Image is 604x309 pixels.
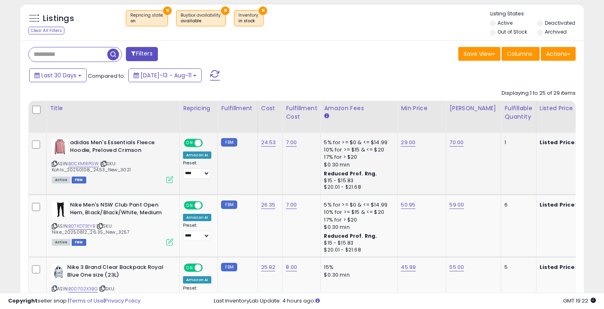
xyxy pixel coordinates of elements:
span: ON [185,202,195,209]
div: $15 - $15.83 [324,177,391,184]
button: Columns [502,47,540,61]
div: Min Price [401,104,442,113]
div: Last InventoryLab Update: 4 hours ago. [214,297,596,305]
img: 31ey4G50cGL._SL40_.jpg [52,139,68,155]
span: OFF [202,202,215,209]
span: Repricing state : [130,12,164,24]
div: ASIN: [52,139,173,182]
label: Active [498,19,513,26]
button: × [221,6,230,15]
div: $20.01 - $21.68 [324,247,391,254]
div: Clear All Filters [28,27,64,34]
div: $0.30 min [324,271,391,279]
span: ON [185,264,195,271]
button: × [163,6,172,15]
div: 15% [324,264,391,271]
small: FBM [221,200,237,209]
div: seller snap | | [8,297,140,305]
button: × [259,6,267,15]
a: 29.00 [401,139,415,147]
a: 26.35 [261,201,276,209]
span: Buybox availability : [181,12,221,24]
div: Repricing [183,104,214,113]
b: Listed Price: [540,139,576,146]
span: [DATE]-13 - Aug-11 [140,71,191,79]
div: $20.01 - $21.68 [324,184,391,191]
div: Title [50,104,176,113]
div: Fulfillable Quantity [504,104,532,121]
div: 5 [504,264,530,271]
button: Save View [458,47,500,61]
a: B0CKM1RPGW [68,160,99,167]
a: 25.92 [261,263,276,271]
b: Listed Price: [540,201,576,209]
div: 5% for >= $0 & <= $14.99 [324,201,391,209]
span: Last 30 Days [41,71,77,79]
b: Nike Men's NSW Club Pant Open Hem, Black/Black/White, Medium [70,201,168,218]
div: available [181,18,221,24]
div: 17% for > $20 [324,153,391,161]
button: Actions [541,47,576,61]
button: Last 30 Days [29,68,87,82]
a: B07KD791YB [68,223,95,230]
h5: Listings [43,13,74,24]
div: Cost [261,104,279,113]
div: Amazon Fees [324,104,394,113]
span: OFF [202,264,215,271]
span: All listings currently available for purchase on Amazon [52,177,70,183]
div: Fulfillment Cost [286,104,317,121]
div: Amazon AI [183,214,211,221]
a: 55.00 [449,263,464,271]
div: 6 [504,201,530,209]
small: FBM [221,138,237,147]
button: [DATE]-13 - Aug-11 [128,68,202,82]
label: Out of Stock [498,28,527,35]
span: 2025-09-11 19:22 GMT [563,297,596,305]
p: Listing States: [490,10,584,18]
a: 8.00 [286,263,297,271]
div: 17% for > $20 [324,216,391,224]
b: Listed Price: [540,263,576,271]
span: OFF [202,140,215,147]
div: [PERSON_NAME] [449,104,498,113]
small: Amazon Fees. [324,113,329,120]
div: $0.30 min [324,161,391,168]
div: Displaying 1 to 25 of 29 items [502,90,576,97]
span: | SKU: Kohls_20250108_24.53_New_3021 [52,160,131,173]
div: ASIN: [52,201,173,245]
div: 5% for >= $0 & <= $14.99 [324,139,391,146]
div: in stock [238,18,259,24]
span: Inventory : [238,12,259,24]
b: Nike 3 Brand Clear Backpack Royal Blue One size (23L) [67,264,166,281]
button: Filters [126,47,157,61]
b: adidas Men's Essentials Fleece Hoodie, Preloved Crimson [70,139,168,156]
a: Privacy Policy [105,297,140,305]
div: Fulfillment [221,104,254,113]
label: Deactivated [545,19,575,26]
a: Terms of Use [69,297,104,305]
span: All listings currently available for purchase on Amazon [52,239,70,246]
div: 10% for >= $15 & <= $20 [324,209,391,216]
a: 24.53 [261,139,276,147]
div: 10% for >= $15 & <= $20 [324,146,391,153]
img: 315NEPU0fDL._SL40_.jpg [52,201,68,217]
b: Reduced Prof. Rng. [324,170,377,177]
div: Preset: [183,223,211,241]
a: 45.99 [401,263,416,271]
a: 7.00 [286,139,297,147]
a: 7.00 [286,201,297,209]
div: $0.30 min [324,224,391,231]
img: 41oFEfQb5uL._SL40_.jpg [52,264,65,280]
span: FBM [72,239,86,246]
span: ON [185,140,195,147]
div: Preset: [183,160,211,179]
div: Amazon AI [183,276,211,283]
div: on [130,18,164,24]
span: Columns [507,50,532,58]
strong: Copyright [8,297,38,305]
a: 70.00 [449,139,464,147]
a: 50.95 [401,201,415,209]
label: Archived [545,28,567,35]
div: 1 [504,139,530,146]
span: FBM [72,177,86,183]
